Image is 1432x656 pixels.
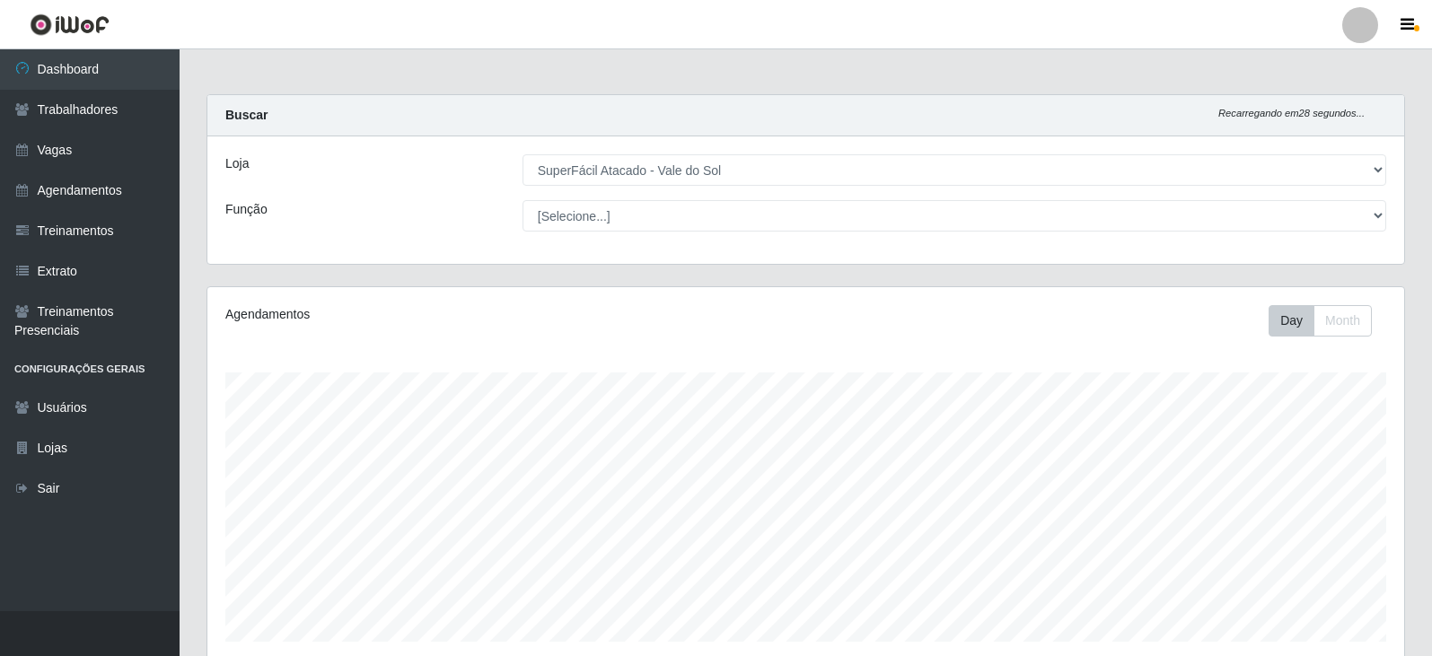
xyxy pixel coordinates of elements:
i: Recarregando em 28 segundos... [1218,108,1365,118]
button: Day [1269,305,1314,337]
strong: Buscar [225,108,268,122]
label: Loja [225,154,249,173]
div: Agendamentos [225,305,693,324]
label: Função [225,200,268,219]
div: First group [1269,305,1372,337]
div: Toolbar with button groups [1269,305,1386,337]
button: Month [1313,305,1372,337]
img: CoreUI Logo [30,13,110,36]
